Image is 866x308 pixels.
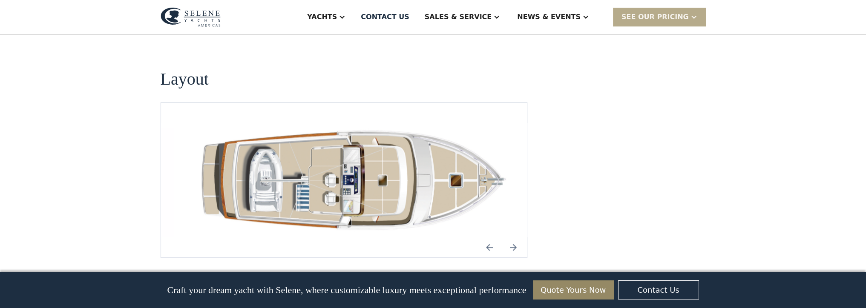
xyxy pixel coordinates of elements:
[479,237,500,257] img: icon
[503,237,524,257] a: Next slide
[621,12,689,22] div: SEE Our Pricing
[479,237,500,257] a: Previous slide
[618,280,699,299] a: Contact Us
[161,7,221,27] img: logo
[503,237,524,257] img: icon
[307,12,337,22] div: Yachts
[361,12,409,22] div: Contact US
[425,12,492,22] div: Sales & Service
[517,12,581,22] div: News & EVENTS
[161,70,209,88] h2: Layout
[167,285,526,296] p: Craft your dream yacht with Selene, where customizable luxury meets exceptional performance
[181,123,534,237] a: open lightbox
[181,123,534,237] div: 1 / 3
[613,8,706,26] div: SEE Our Pricing
[533,280,614,299] a: Quote Yours Now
